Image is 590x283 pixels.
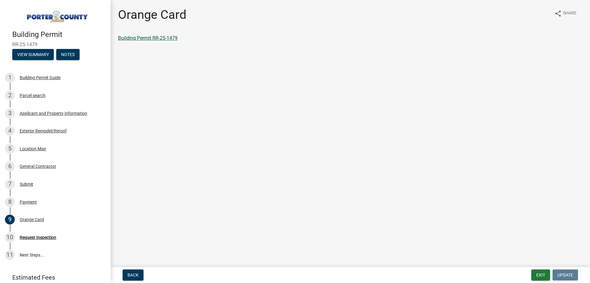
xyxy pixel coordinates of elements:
[12,6,101,24] img: Porter County, Indiana
[5,179,15,189] div: 7
[20,235,56,240] div: Request Inspection
[20,129,67,133] div: Exterior Remodel/Reroof
[20,182,33,186] div: Submit
[5,232,15,242] div: 10
[5,197,15,207] div: 8
[128,273,139,277] span: Back
[12,30,106,39] h4: Building Permit
[118,7,187,22] h1: Orange Card
[20,200,37,204] div: Payment
[5,126,15,136] div: 4
[123,269,144,281] button: Back
[56,49,80,60] button: Notes
[20,147,46,151] div: Location Map
[553,269,578,281] button: Update
[20,164,56,168] div: General Contractor
[5,215,15,224] div: 9
[554,10,562,17] i: share
[118,35,178,41] a: Building Permit RR-25-1479
[5,108,15,118] div: 3
[12,52,54,57] wm-modal-confirm: Summary
[12,42,98,47] span: RR-25-1479
[56,52,80,57] wm-modal-confirm: Notes
[549,7,581,19] button: shareShare
[531,269,550,281] button: Exit
[20,217,44,222] div: Orange Card
[20,75,61,80] div: Building Permit Guide
[20,93,45,98] div: Parcel search
[5,250,15,260] div: 11
[5,73,15,83] div: 1
[563,10,576,17] span: Share
[5,161,15,171] div: 6
[12,49,54,60] button: View Summary
[5,91,15,100] div: 2
[5,144,15,154] div: 5
[557,273,573,277] span: Update
[20,111,87,115] div: Applicant and Property Information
